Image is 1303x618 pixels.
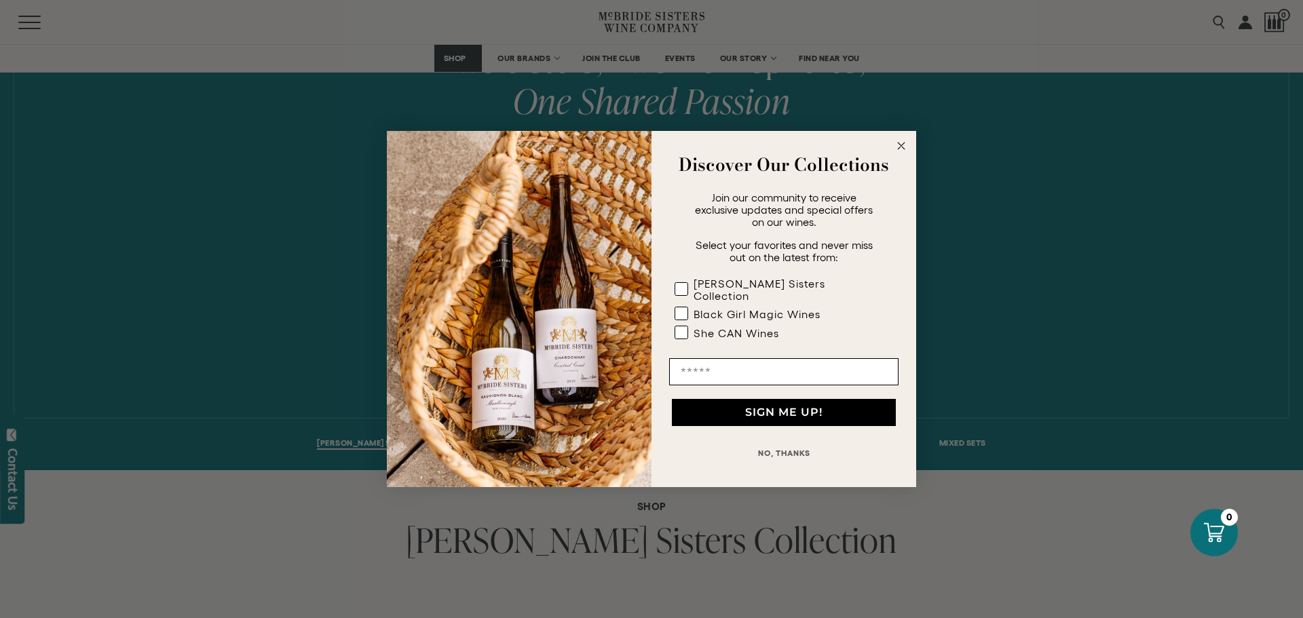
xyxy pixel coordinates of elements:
[694,308,820,320] div: Black Girl Magic Wines
[679,151,889,178] strong: Discover Our Collections
[694,327,779,339] div: She CAN Wines
[387,131,651,487] img: 42653730-7e35-4af7-a99d-12bf478283cf.jpeg
[1221,509,1238,526] div: 0
[672,399,896,426] button: SIGN ME UP!
[893,138,909,154] button: Close dialog
[695,191,873,228] span: Join our community to receive exclusive updates and special offers on our wines.
[669,358,899,385] input: Email
[669,440,899,467] button: NO, THANKS
[694,277,871,302] div: [PERSON_NAME] Sisters Collection
[696,239,873,263] span: Select your favorites and never miss out on the latest from:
